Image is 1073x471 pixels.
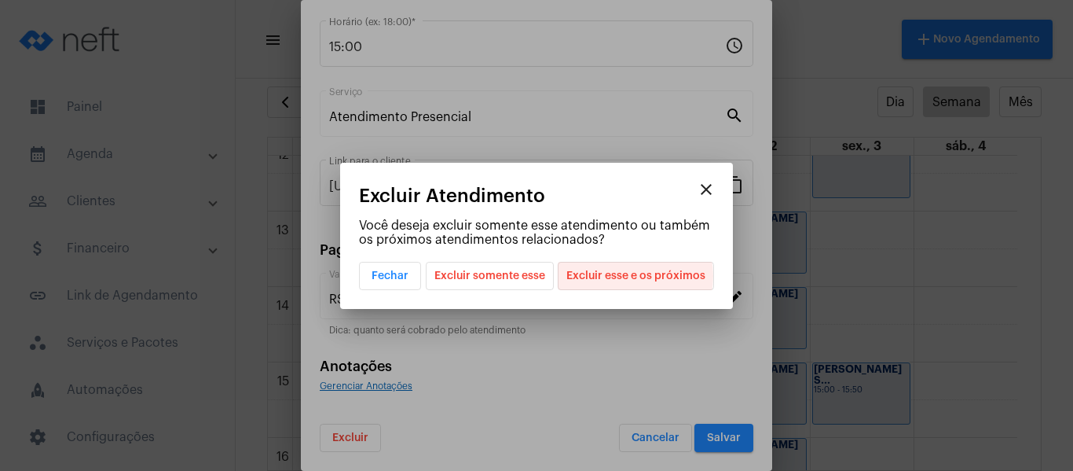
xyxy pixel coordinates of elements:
span: Fechar [372,270,408,281]
button: Fechar [359,262,421,290]
button: Excluir esse e os próximos [558,262,714,290]
span: Excluir esse e os próximos [566,263,705,289]
button: Excluir somente esse [426,262,554,290]
span: Excluir somente esse [434,263,545,289]
span: Excluir Atendimento [359,186,545,206]
mat-icon: close [697,180,716,199]
p: Você deseja excluir somente esse atendimento ou também os próximos atendimentos relacionados? [359,219,714,247]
